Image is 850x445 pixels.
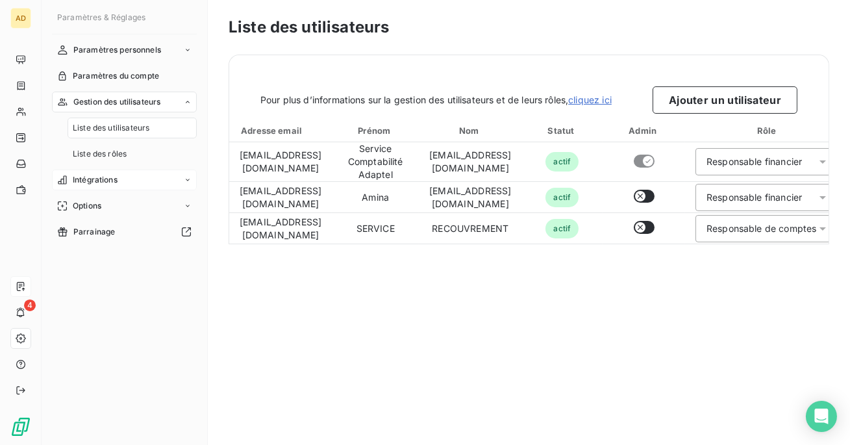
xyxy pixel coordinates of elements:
div: Adresse email [232,124,329,137]
span: Intégrations [73,174,118,186]
td: [EMAIL_ADDRESS][DOMAIN_NAME] [419,142,521,182]
button: Ajouter un utilisateur [653,86,797,114]
td: RECOUVREMENT [419,213,521,244]
div: Responsable de comptes [706,222,816,235]
span: actif [545,188,579,207]
span: Gestion des utilisateurs [73,96,161,108]
a: Liste des rôles [68,144,197,164]
span: actif [545,152,579,172]
th: Toggle SortBy [521,119,603,142]
td: [EMAIL_ADDRESS][DOMAIN_NAME] [229,142,332,182]
td: SERVICE [332,213,419,244]
div: Statut [524,124,600,137]
span: Parrainage [73,226,116,238]
img: Logo LeanPay [10,416,31,437]
span: Liste des rôles [73,148,127,160]
th: Toggle SortBy [229,119,332,142]
span: Pour plus d’informations sur la gestion des utilisateurs et de leurs rôles, [260,94,612,107]
th: Toggle SortBy [332,119,419,142]
div: Open Intercom Messenger [806,401,837,432]
a: cliquez ici [568,94,612,105]
span: Paramètres du compte [73,70,159,82]
div: Responsable financier [706,155,802,168]
td: [EMAIL_ADDRESS][DOMAIN_NAME] [229,213,332,244]
a: Parrainage [52,222,197,242]
div: Prénom [334,124,416,137]
div: AD [10,8,31,29]
td: [EMAIL_ADDRESS][DOMAIN_NAME] [419,182,521,213]
div: Admin [605,124,682,137]
span: Options [73,200,101,212]
h3: Liste des utilisateurs [229,16,829,39]
th: Toggle SortBy [419,119,521,142]
span: actif [545,219,579,238]
td: Amina [332,182,419,213]
td: [EMAIL_ADDRESS][DOMAIN_NAME] [229,182,332,213]
a: Liste des utilisateurs [68,118,197,138]
div: Rôle [688,124,848,137]
span: Paramètres personnels [73,44,161,56]
div: Responsable financier [706,191,802,204]
span: Paramètres & Réglages [57,12,145,22]
span: Liste des utilisateurs [73,122,149,134]
a: Paramètres du compte [52,66,197,86]
span: 4 [24,299,36,311]
div: Nom [421,124,519,137]
td: Service Comptabilité Adaptel [332,142,419,182]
